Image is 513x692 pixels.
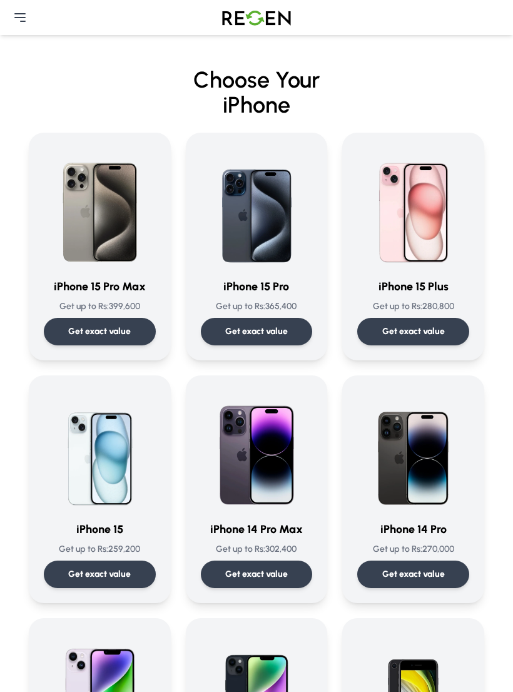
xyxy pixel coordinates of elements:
[201,300,313,313] p: Get up to Rs: 365,400
[68,325,131,338] p: Get exact value
[201,390,313,511] img: iPhone 14 Pro Max
[357,278,469,295] h3: iPhone 15 Plus
[29,93,484,118] span: iPhone
[201,543,313,556] p: Get up to Rs: 302,400
[201,148,313,268] img: iPhone 15 Pro
[193,66,320,93] span: Choose Your
[357,543,469,556] p: Get up to Rs: 270,000
[44,521,156,538] h3: iPhone 15
[225,568,288,581] p: Get exact value
[201,278,313,295] h3: iPhone 15 Pro
[382,568,445,581] p: Get exact value
[44,148,156,268] img: iPhone 15 Pro Max
[44,390,156,511] img: iPhone 15
[357,390,469,511] img: iPhone 14 Pro
[68,568,131,581] p: Get exact value
[44,300,156,313] p: Get up to Rs: 399,600
[201,521,313,538] h3: iPhone 14 Pro Max
[225,325,288,338] p: Get exact value
[357,521,469,538] h3: iPhone 14 Pro
[357,300,469,313] p: Get up to Rs: 280,800
[382,325,445,338] p: Get exact value
[44,543,156,556] p: Get up to Rs: 259,200
[44,278,156,295] h3: iPhone 15 Pro Max
[357,148,469,268] img: iPhone 15 Plus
